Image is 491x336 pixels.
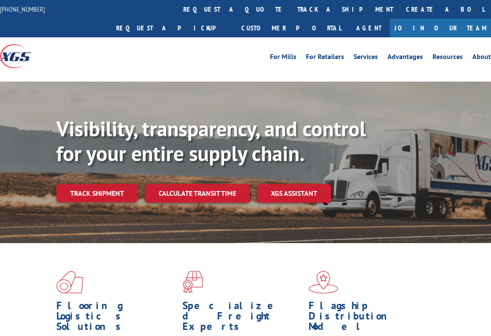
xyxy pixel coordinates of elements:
b: Visibility, transparency, and control for your entire supply chain. [56,115,366,167]
a: Customer Portal [235,19,348,37]
a: XGS ASSISTANT [257,184,331,203]
img: xgs-icon-flagship-distribution-model-red [309,271,338,293]
a: For Retailers [306,53,344,63]
a: Services [354,53,378,63]
img: xgs-icon-total-supply-chain-intelligence-red [56,271,83,293]
h1: Flagship Distribution Model [309,300,428,336]
a: For Mills [270,53,296,63]
h1: Flooring Logistics Solutions [56,300,176,336]
a: Calculate transit time [145,184,250,203]
h1: Specialized Freight Experts [182,300,302,336]
a: Track shipment [56,184,138,202]
a: About [472,53,491,63]
img: xgs-icon-focused-on-flooring-red [182,271,203,293]
a: Join Our Team [390,19,491,37]
a: Advantages [387,53,423,63]
a: Agent [348,19,390,37]
a: Request a pickup [110,19,235,37]
a: Resources [432,53,463,63]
